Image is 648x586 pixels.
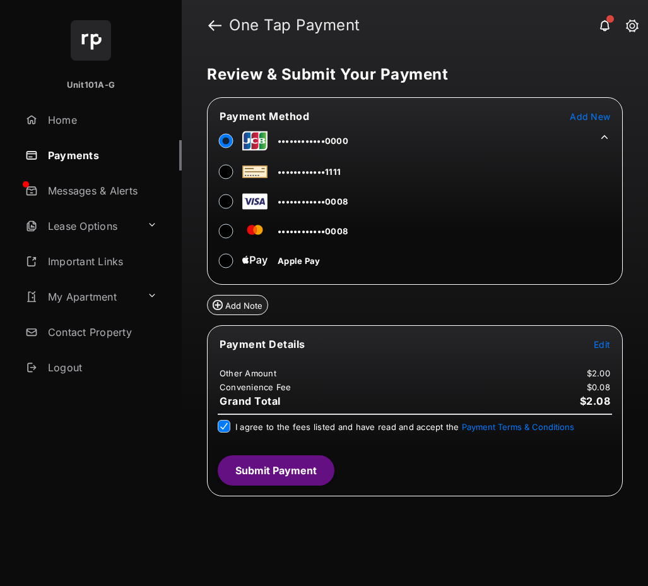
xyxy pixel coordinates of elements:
[20,211,142,241] a: Lease Options
[20,246,162,277] a: Important Links
[220,395,281,407] span: Grand Total
[67,79,115,92] p: Unit101A-G
[218,455,334,486] button: Submit Payment
[278,136,348,146] span: ••••••••••••0000
[220,110,309,123] span: Payment Method
[235,422,574,432] span: I agree to the fees listed and have read and accept the
[278,256,320,266] span: Apple Pay
[586,368,611,379] td: $2.00
[220,338,305,350] span: Payment Details
[71,20,111,61] img: svg+xml;base64,PHN2ZyB4bWxucz0iaHR0cDovL3d3dy53My5vcmcvMjAwMC9zdmciIHdpZHRoPSI2NCIgaGVpZ2h0PSI2NC...
[462,422,574,432] button: I agree to the fees listed and have read and accept the
[207,295,268,315] button: Add Note
[219,368,277,379] td: Other Amount
[594,338,610,350] button: Edit
[570,110,610,123] button: Add New
[570,111,610,122] span: Add New
[207,67,613,82] h5: Review & Submit Your Payment
[219,381,292,393] td: Convenience Fee
[20,105,182,135] a: Home
[229,18,360,33] strong: One Tap Payment
[20,282,142,312] a: My Apartment
[278,167,341,177] span: ••••••••••••1111
[278,226,348,236] span: ••••••••••••0008
[20,317,182,347] a: Contact Property
[586,381,611,393] td: $0.08
[580,395,611,407] span: $2.08
[20,176,182,206] a: Messages & Alerts
[278,196,348,206] span: ••••••••••••0008
[20,352,182,383] a: Logout
[20,140,182,170] a: Payments
[594,339,610,350] span: Edit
